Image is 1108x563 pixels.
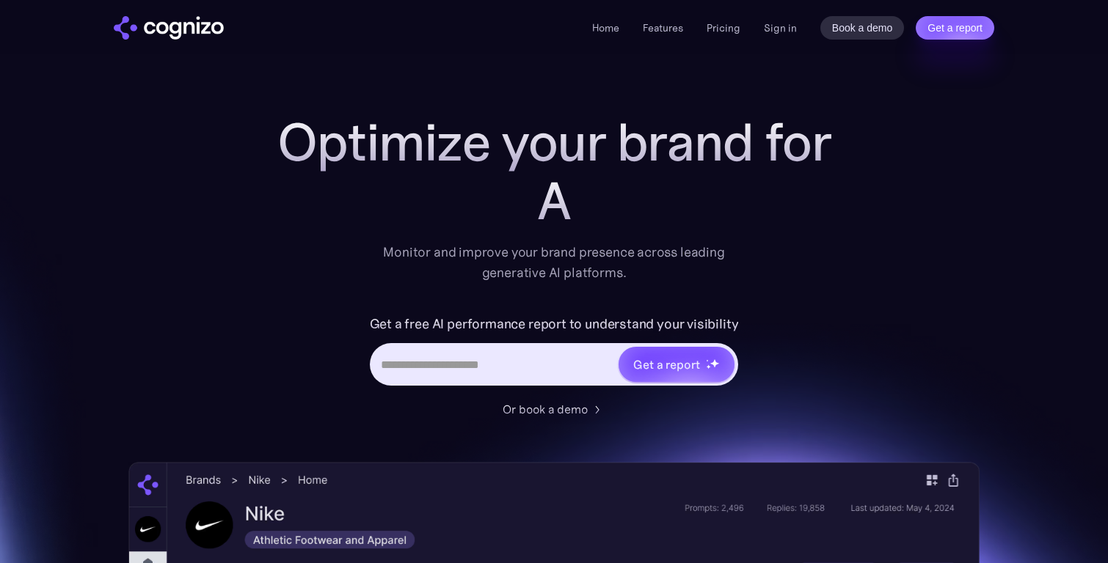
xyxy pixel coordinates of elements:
a: Book a demo [820,16,905,40]
a: Home [592,21,619,34]
a: Get a report [916,16,994,40]
a: Sign in [764,19,797,37]
a: home [114,16,224,40]
img: star [706,359,708,361]
div: Get a report [633,356,699,373]
a: Pricing [707,21,740,34]
a: Or book a demo [503,400,605,418]
img: star [710,358,719,368]
img: cognizo logo [114,16,224,40]
div: A [260,172,848,230]
a: Features [643,21,683,34]
div: Monitor and improve your brand presence across leading generative AI platforms. [373,242,735,283]
img: star [706,364,711,369]
h1: Optimize your brand for [260,113,848,172]
label: Get a free AI performance report to understand your visibility [370,312,739,336]
div: Or book a demo [503,400,588,418]
form: Hero URL Input Form [370,312,739,393]
a: Get a reportstarstarstar [617,345,736,383]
